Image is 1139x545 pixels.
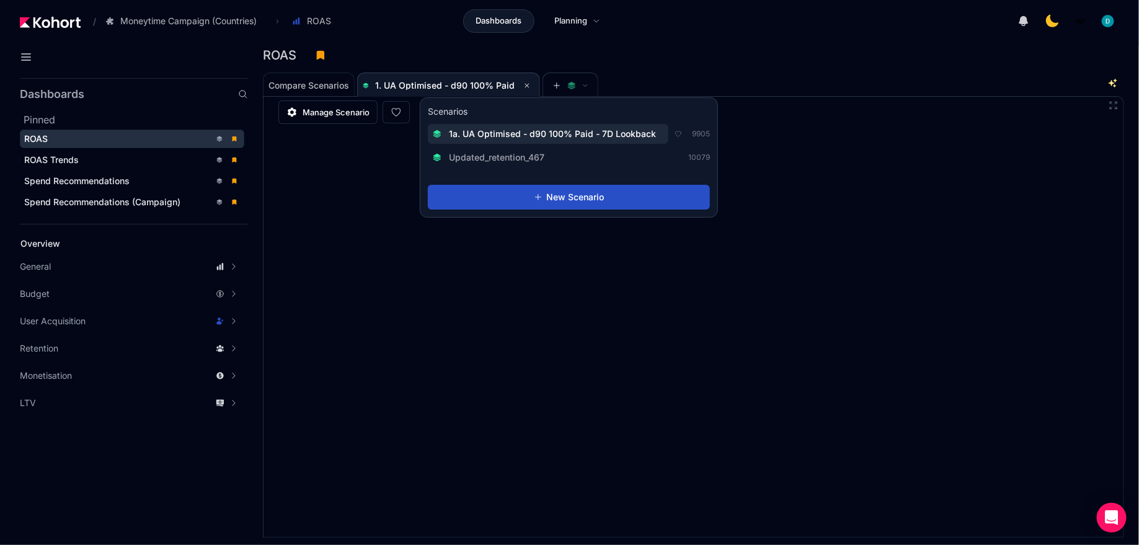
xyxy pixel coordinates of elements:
[449,128,656,140] span: 1a. UA Optimised - d90 100% Paid - 7D Lookback
[375,80,515,91] span: 1. UA Optimised - d90 100% Paid
[273,16,281,26] span: ›
[428,148,557,167] button: Updated_retention_467
[24,133,48,144] span: ROAS
[20,130,244,148] a: ROAS
[278,100,378,124] a: Manage Scenario
[428,124,668,144] button: 1a. UA Optimised - d90 100% Paid - 7D Lookback
[1075,15,1087,27] img: logo_MoneyTimeLogo_1_20250619094856634230.png
[20,342,58,355] span: Retention
[24,175,130,186] span: Spend Recommendations
[688,153,710,162] span: 10079
[83,15,96,28] span: /
[285,11,344,32] button: ROAS
[99,11,270,32] button: Moneytime Campaign (Countries)
[20,172,244,190] a: Spend Recommendations
[692,129,710,139] span: 9905
[20,288,50,300] span: Budget
[20,17,81,28] img: Kohort logo
[546,191,604,203] span: New Scenario
[303,106,370,118] span: Manage Scenario
[20,238,60,249] span: Overview
[20,397,36,409] span: LTV
[268,81,349,90] span: Compare Scenarios
[16,234,227,253] a: Overview
[20,193,244,211] a: Spend Recommendations (Campaign)
[20,370,72,382] span: Monetisation
[20,260,51,273] span: General
[449,151,544,164] span: Updated_retention_467
[1109,100,1119,110] button: Fullscreen
[24,197,180,207] span: Spend Recommendations (Campaign)
[20,315,86,327] span: User Acquisition
[1097,503,1127,533] div: Open Intercom Messenger
[476,15,521,27] span: Dashboards
[307,15,331,27] span: ROAS
[20,151,244,169] a: ROAS Trends
[24,112,248,127] h2: Pinned
[120,15,257,27] span: Moneytime Campaign (Countries)
[463,9,534,33] a: Dashboards
[542,9,613,33] a: Planning
[555,15,588,27] span: Planning
[428,105,468,120] h3: Scenarios
[263,49,304,61] h3: ROAS
[24,154,79,165] span: ROAS Trends
[428,185,710,210] button: New Scenario
[20,89,84,100] h2: Dashboards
